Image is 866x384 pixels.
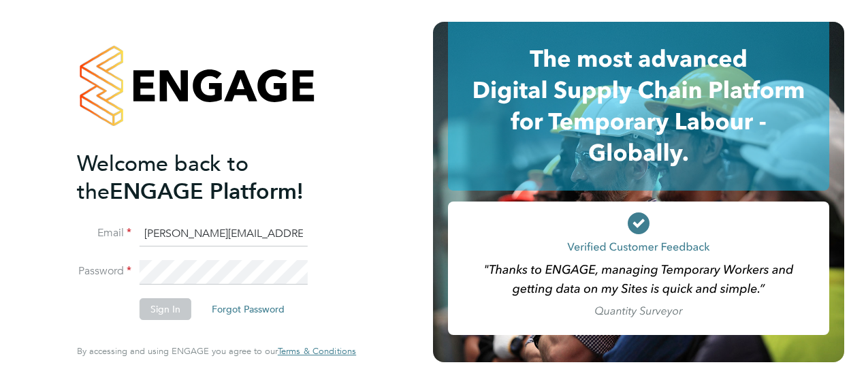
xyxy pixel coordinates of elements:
label: Email [77,226,131,240]
button: Forgot Password [201,298,295,320]
a: Terms & Conditions [278,346,356,357]
input: Enter your work email... [140,222,308,246]
h2: ENGAGE Platform! [77,150,342,206]
span: Welcome back to the [77,150,248,205]
span: Terms & Conditions [278,345,356,357]
button: Sign In [140,298,191,320]
label: Password [77,264,131,278]
span: By accessing and using ENGAGE you agree to our [77,345,356,357]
